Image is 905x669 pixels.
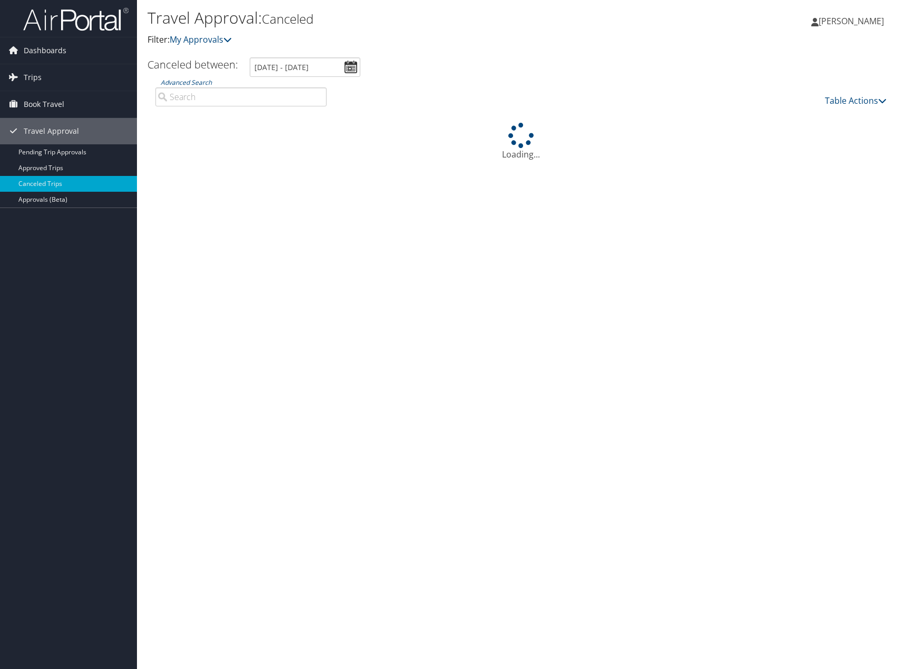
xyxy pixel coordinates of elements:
input: Advanced Search [155,87,327,106]
a: Table Actions [825,95,887,106]
h1: Travel Approval: [147,7,645,29]
a: My Approvals [170,34,232,45]
div: Loading... [147,123,894,161]
a: [PERSON_NAME] [811,5,894,37]
small: Canceled [262,10,313,27]
span: Dashboards [24,37,66,64]
span: Trips [24,64,42,91]
span: [PERSON_NAME] [819,15,884,27]
input: [DATE] - [DATE] [250,57,360,77]
a: Advanced Search [161,78,212,87]
span: Travel Approval [24,118,79,144]
p: Filter: [147,33,645,47]
h3: Canceled between: [147,57,238,72]
img: airportal-logo.png [23,7,129,32]
span: Book Travel [24,91,64,117]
